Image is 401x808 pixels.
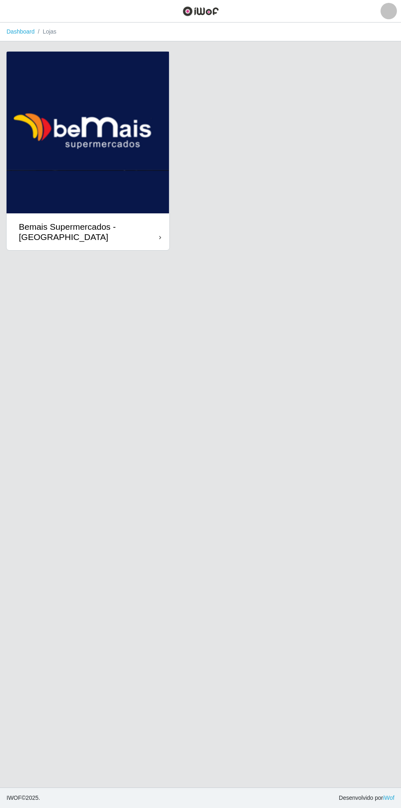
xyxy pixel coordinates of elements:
[7,794,40,802] span: © 2025 .
[7,28,35,35] a: Dashboard
[182,6,219,16] img: CoreUI Logo
[383,794,394,801] a: iWof
[35,27,56,36] li: Lojas
[339,794,394,802] span: Desenvolvido por
[7,794,22,801] span: IWOF
[7,52,169,250] a: Bemais Supermercados - [GEOGRAPHIC_DATA]
[7,52,169,213] img: cardImg
[19,222,159,242] div: Bemais Supermercados - [GEOGRAPHIC_DATA]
